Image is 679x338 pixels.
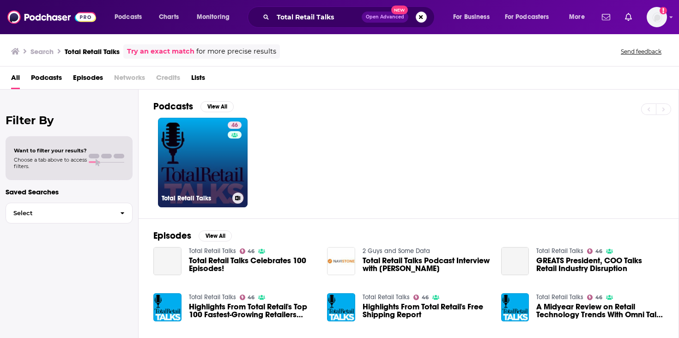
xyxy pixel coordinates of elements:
span: 46 [231,121,238,130]
span: 46 [248,296,255,300]
a: Charts [153,10,184,24]
img: A Midyear Review on Retail Technology Trends With Omni Talk Retail [501,293,529,321]
button: View All [199,230,232,241]
span: Logged in as derettb [647,7,667,27]
button: open menu [447,10,501,24]
span: Charts [159,11,179,24]
span: Networks [114,70,145,89]
a: 46 [413,295,429,300]
a: GREATS President, COO Talks Retail Industry Disruption [536,257,664,272]
span: Choose a tab above to access filters. [14,157,87,169]
button: Send feedback [618,48,664,55]
a: Try an exact match [127,46,194,57]
span: Monitoring [197,11,230,24]
span: New [391,6,408,14]
a: 46 [587,248,602,254]
a: All [11,70,20,89]
a: 46 [240,248,255,254]
img: Highlights From Total Retail's Free Shipping Report [327,293,355,321]
button: Select [6,203,133,223]
a: GREATS President, COO Talks Retail Industry Disruption [501,247,529,275]
a: Total Retail Talks Podcast Interview with Lori Paikin [363,257,490,272]
span: More [569,11,585,24]
button: Show profile menu [647,7,667,27]
p: Saved Searches [6,187,133,196]
input: Search podcasts, credits, & more... [273,10,362,24]
button: open menu [190,10,242,24]
span: Want to filter your results? [14,147,87,154]
span: 46 [422,296,429,300]
svg: Add a profile image [660,7,667,14]
a: Total Retail Talks Celebrates 100 Episodes! [189,257,316,272]
button: open menu [563,10,596,24]
span: 46 [248,249,255,253]
span: For Business [453,11,490,24]
a: 46 [240,295,255,300]
button: View All [200,101,234,112]
a: Total Retail Talks Celebrates 100 Episodes! [153,247,182,275]
a: Total Retail Talks [536,293,583,301]
img: Total Retail Talks Podcast Interview with Lori Paikin [327,247,355,275]
h3: Search [30,47,54,56]
a: Episodes [73,70,103,89]
a: PodcastsView All [153,101,234,112]
img: Podchaser - Follow, Share and Rate Podcasts [7,8,96,26]
h2: Podcasts [153,101,193,112]
h3: Total Retail Talks [162,194,229,202]
img: User Profile [647,7,667,27]
h2: Episodes [153,230,191,241]
span: Select [6,210,113,216]
a: Total Retail Talks [536,247,583,255]
button: Open AdvancedNew [362,12,408,23]
a: EpisodesView All [153,230,232,241]
span: Podcasts [115,11,142,24]
button: open menu [108,10,154,24]
a: Podcasts [31,70,62,89]
a: 46Total Retail Talks [158,118,248,207]
button: open menu [499,10,563,24]
span: Open Advanced [366,15,404,19]
a: Highlights From Total Retail's Top 100 Fastest-Growing Retailers Report [189,303,316,319]
a: Total Retail Talks [189,293,236,301]
a: Total Retail Talks [189,247,236,255]
a: 46 [587,295,602,300]
a: Total Retail Talks [363,293,410,301]
span: 46 [595,249,602,253]
h3: Total Retail Talks [65,47,120,56]
a: 46 [228,121,242,129]
h2: Filter By [6,114,133,127]
span: For Podcasters [505,11,549,24]
span: Total Retail Talks Podcast Interview with [PERSON_NAME] [363,257,490,272]
a: Highlights From Total Retail's Free Shipping Report [363,303,490,319]
a: A Midyear Review on Retail Technology Trends With Omni Talk Retail [536,303,664,319]
div: Search podcasts, credits, & more... [256,6,443,28]
a: Lists [191,70,205,89]
a: Show notifications dropdown [598,9,614,25]
span: 46 [595,296,602,300]
img: Highlights From Total Retail's Top 100 Fastest-Growing Retailers Report [153,293,182,321]
a: 2 Guys and Some Data [363,247,430,255]
a: Show notifications dropdown [621,9,636,25]
span: Credits [156,70,180,89]
span: for more precise results [196,46,276,57]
